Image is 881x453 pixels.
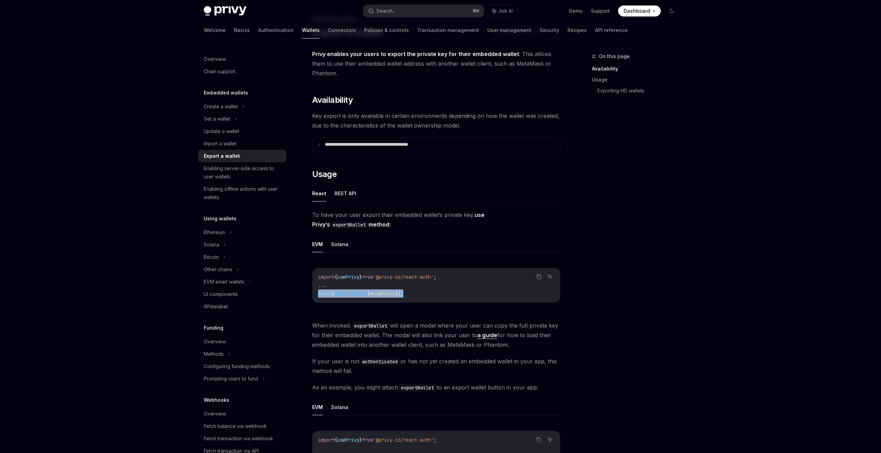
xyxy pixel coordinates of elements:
a: Connectors [328,22,356,38]
button: Copy the contents from the code block [534,272,543,281]
span: usePrivy [337,274,359,280]
span: On this page [599,52,630,60]
span: } [359,274,362,280]
a: a guide [477,332,497,339]
span: Ask AI [499,8,513,14]
span: If your user is not or has not yet created an embedded wallet in your app, this method will fail. [312,356,560,376]
strong: Privy enables your users to export the private key for their embedded wallet [312,51,519,57]
span: const [318,290,332,297]
span: from [362,274,373,280]
div: Methods [204,350,224,358]
div: Whitelabel [204,302,228,311]
h5: Funding [204,324,223,332]
div: Overview [204,338,226,346]
span: from [362,437,373,443]
a: Transaction management [417,22,479,38]
a: Welcome [204,22,226,38]
a: Security [540,22,559,38]
span: { [335,274,337,280]
span: (); [395,290,403,297]
div: Fetch transaction via webhook [204,434,273,443]
button: React [312,185,326,201]
a: Whitelabel [198,300,286,313]
button: REST API [335,185,356,201]
div: Export a wallet [204,152,240,160]
code: exportWallet [398,384,437,391]
button: Ask AI [545,435,554,444]
div: Other chains [204,265,232,274]
span: ⌘ K [473,8,480,14]
span: import [318,274,335,280]
a: Demo [569,8,583,14]
span: import [318,437,335,443]
a: Basics [234,22,250,38]
button: EVM [312,236,323,252]
a: Update a wallet [198,125,286,137]
a: Chain support [198,65,286,78]
span: usePrivy [373,290,395,297]
button: EVM [312,399,323,415]
button: Solana [331,236,348,252]
a: Overview [198,335,286,348]
a: Export a wallet [198,150,286,162]
span: } [359,437,362,443]
div: Prompting users to fund [204,375,258,383]
span: To have your user export their embedded wallet’s private key, [312,210,560,229]
div: Bitcoin [204,253,219,261]
span: ; [434,274,436,280]
a: UI components [198,288,286,300]
div: Solana [204,241,219,249]
a: Recipes [567,22,587,38]
a: Fetch balance via webhook [198,420,286,432]
a: API reference [595,22,628,38]
div: Enabling offline actions with user wallets [204,185,282,201]
button: Solana [331,399,348,415]
span: '@privy-io/react-auth' [373,437,434,443]
div: Fetch balance via webhook [204,422,267,430]
span: { [335,437,337,443]
a: Availability [592,63,683,74]
button: Copy the contents from the code block [534,435,543,444]
span: ... [318,282,326,288]
div: UI components [204,290,238,298]
div: Chain support [204,67,235,76]
a: Fetch transaction via webhook [198,432,286,445]
h5: Embedded wallets [204,89,248,97]
div: Ethereum [204,228,225,236]
div: Configuring funding methods [204,362,270,371]
a: Wallets [302,22,320,38]
a: Overview [198,408,286,420]
div: Update a wallet [204,127,239,135]
button: Ask AI [545,272,554,281]
a: Support [591,8,610,14]
span: Availability [312,95,353,106]
a: Exporting HD wallets [597,85,683,96]
a: User management [487,22,531,38]
span: = [370,290,373,297]
span: exportWallet [335,290,368,297]
code: exportWallet [330,221,369,229]
span: . This allows them to use their embedded wallet address with another wallet client, such as MetaM... [312,49,560,78]
code: authenticated [359,358,401,365]
a: Usage [592,74,683,85]
span: usePrivy [337,437,359,443]
span: Dashboard [624,8,650,14]
button: Search...⌘K [363,5,484,17]
a: Enabling server-side access to user wallets [198,162,286,183]
a: Import a wallet [198,137,286,150]
h5: Using wallets [204,214,236,223]
div: Overview [204,410,226,418]
strong: use Privy’s method: [312,211,485,228]
div: EVM smart wallets [204,278,244,286]
span: } [368,290,370,297]
span: ; [434,437,436,443]
button: Toggle dark mode [666,5,677,16]
button: Ask AI [487,5,518,17]
div: Overview [204,55,226,63]
a: Policies & controls [364,22,409,38]
div: Create a wallet [204,102,238,111]
h5: Webhooks [204,396,229,404]
div: Search... [376,7,396,15]
span: Key export is only available in certain environments depending on how the wallet was created, due... [312,111,560,130]
span: { [332,290,335,297]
